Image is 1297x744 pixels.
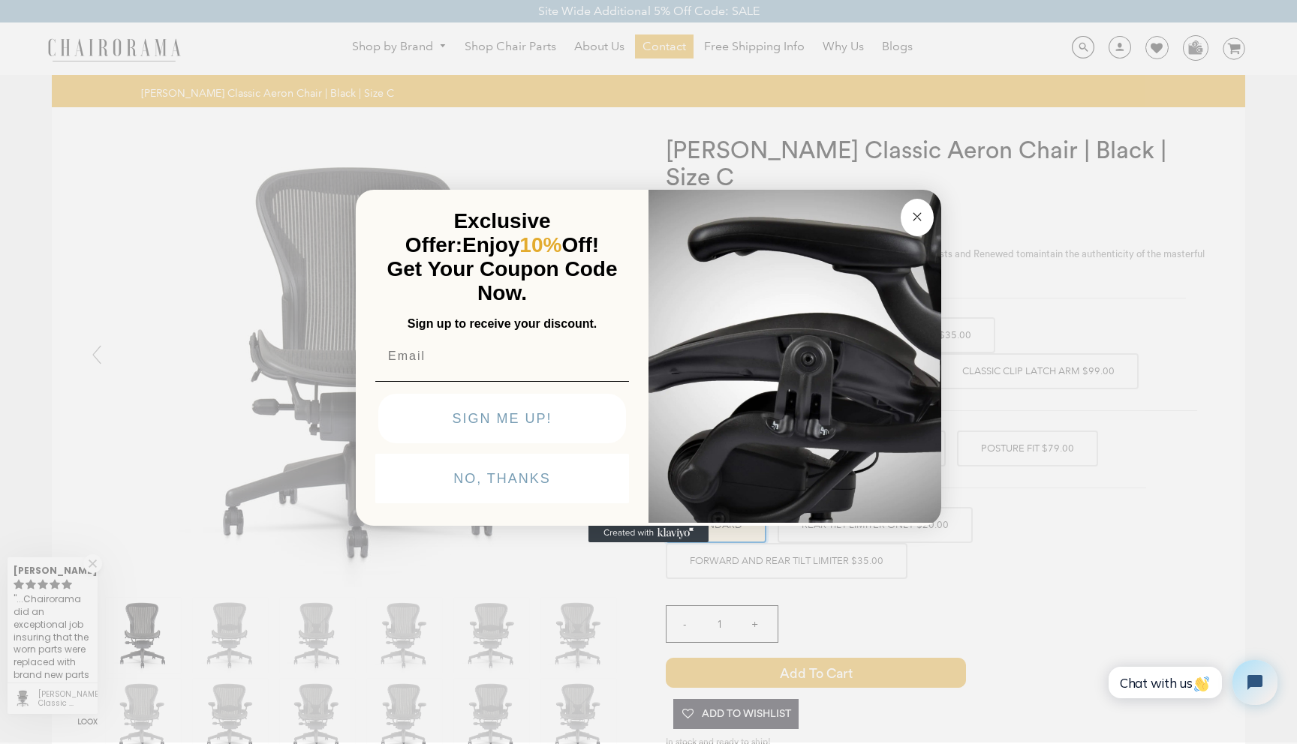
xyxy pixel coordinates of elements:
[519,233,561,256] span: 10%
[375,341,629,371] input: Email
[387,257,618,304] span: Get Your Coupon Code Now.
[378,394,626,443] button: SIGN ME UP!
[648,187,941,523] img: 92d77583-a095-41f6-84e7-858462e0427a.jpeg
[375,454,629,503] button: NO, THANKS
[588,524,709,542] a: Created with Klaviyo - opens in a new tab
[375,381,629,382] img: underline
[462,233,599,256] span: Enjoy Off!
[408,317,597,330] span: Sign up to receive your discount.
[405,209,551,256] span: Exclusive Offer:
[1092,647,1290,718] iframe: Tidio Chat
[901,199,934,236] button: Close dialog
